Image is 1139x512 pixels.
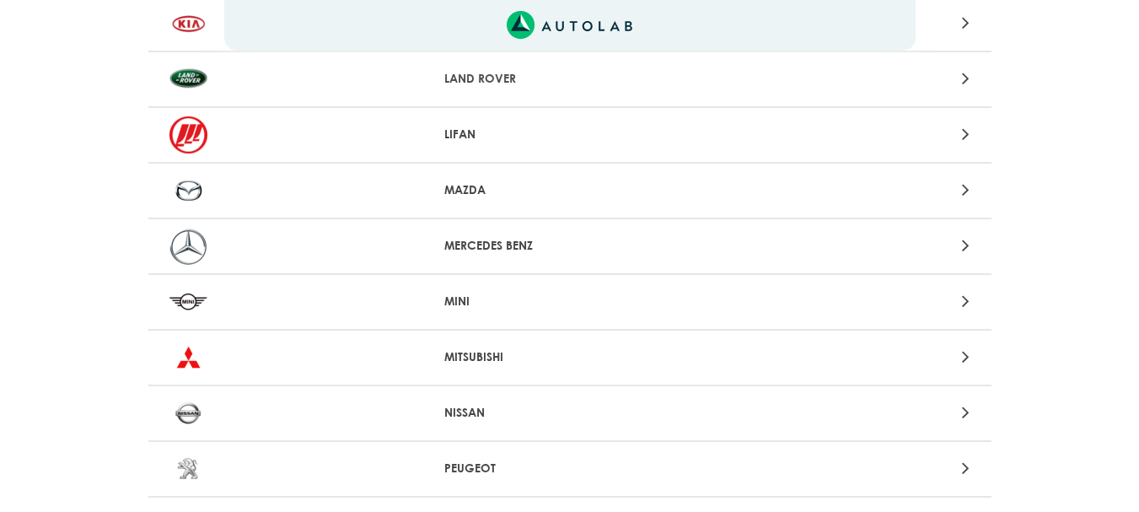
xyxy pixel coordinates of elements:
[169,61,207,98] img: LAND ROVER
[169,228,207,265] img: MERCEDES BENZ
[169,395,207,432] img: NISSAN
[169,172,207,209] img: MAZDA
[507,16,632,32] a: Link al sitio de autolab
[444,293,695,310] p: MINI
[169,283,207,321] img: MINI
[444,348,695,366] p: MITSUBISHI
[169,5,207,42] img: KIA
[444,460,695,477] p: PEUGEOT
[444,126,695,143] p: LIFAN
[169,339,207,376] img: MITSUBISHI
[444,404,695,422] p: NISSAN
[444,181,695,199] p: MAZDA
[169,116,207,154] img: LIFAN
[444,237,695,255] p: MERCEDES BENZ
[444,70,695,88] p: LAND ROVER
[169,450,207,488] img: PEUGEOT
